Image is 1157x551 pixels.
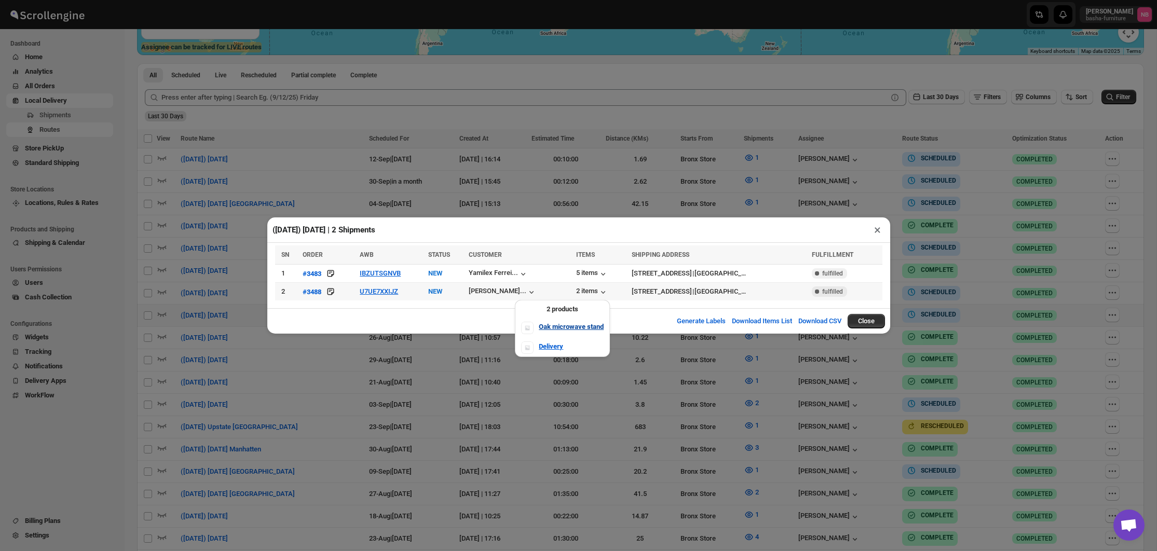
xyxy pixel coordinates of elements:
button: Yamilex Ferrei... [469,269,528,279]
button: × [870,223,885,237]
button: Close [848,314,885,328]
button: 5 items [576,269,608,279]
div: Yamilex Ferrei... [469,269,518,277]
span: ITEMS [576,251,595,258]
div: 2 products [521,304,604,314]
a: Open chat [1113,509,1145,541]
button: #3488 [303,286,321,297]
a: Oak microwave stand [539,322,604,332]
div: [STREET_ADDRESS] [632,268,692,279]
span: SN [281,251,289,258]
span: SHIPPING ADDRESS [632,251,689,258]
a: Delivery [539,341,563,352]
b: Delivery [539,342,563,350]
span: fulfilled [822,287,843,296]
button: #3483 [303,268,321,279]
div: [STREET_ADDRESS] [632,286,692,297]
span: NEW [428,269,442,277]
td: 1 [275,265,300,283]
button: Download Items List [726,311,798,332]
td: 2 [275,283,300,301]
div: [GEOGRAPHIC_DATA] [695,286,750,297]
span: STATUS [428,251,450,258]
div: [GEOGRAPHIC_DATA] [695,268,750,279]
div: #3488 [303,288,321,296]
button: Generate Labels [671,311,732,332]
span: NEW [428,287,442,295]
button: 2 items [576,287,608,297]
button: [PERSON_NAME]... [469,287,537,297]
button: Download CSV [792,311,848,332]
span: ORDER [303,251,323,258]
button: IBZUTSGNVB [360,269,401,277]
div: | [632,286,805,297]
span: CUSTOMER [469,251,502,258]
img: Item [521,322,534,334]
span: FULFILLMENT [812,251,853,258]
div: [PERSON_NAME]... [469,287,526,295]
div: | [632,268,805,279]
span: AWB [360,251,374,258]
div: #3483 [303,270,321,278]
h2: ([DATE]) [DATE] | 2 Shipments [273,225,375,235]
b: Oak microwave stand [539,323,604,330]
button: U7UE7XXIJZ [360,287,398,295]
span: fulfilled [822,269,843,278]
img: Item [521,341,534,354]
